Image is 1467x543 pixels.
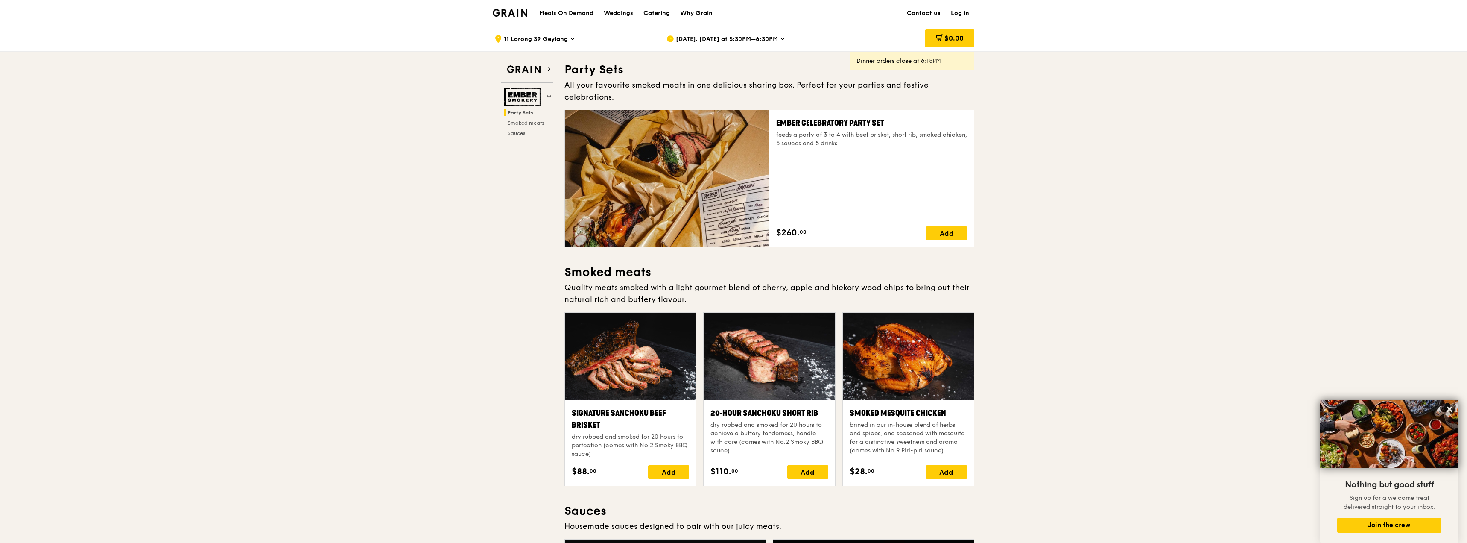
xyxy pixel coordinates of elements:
[850,407,967,419] div: Smoked Mesquite Chicken
[508,110,533,116] span: Party Sets
[564,264,974,280] h3: Smoked meats
[564,282,974,305] div: Quality meats smoked with a light gourmet blend of cherry, apple and hickory wood chips to bring ...
[638,0,675,26] a: Catering
[944,34,964,42] span: $0.00
[926,226,967,240] div: Add
[776,131,967,148] div: feeds a party of 3 to 4 with beef brisket, short rib, smoked chicken, 5 sauces and 5 drinks
[946,0,974,26] a: Log in
[643,0,670,26] div: Catering
[850,465,868,478] span: $28.
[926,465,967,479] div: Add
[564,79,974,103] div: All your favourite smoked meats in one delicious sharing box. Perfect for your parties and festiv...
[776,226,800,239] span: $260.
[710,421,828,455] div: dry rubbed and smoked for 20 hours to achieve a buttery tenderness, handle with care (comes with ...
[787,465,828,479] div: Add
[504,88,544,106] img: Ember Smokery web logo
[710,465,731,478] span: $110.
[504,35,568,44] span: 11 Lorong 39 Geylang
[856,57,967,65] div: Dinner orders close at 6:15PM
[902,0,946,26] a: Contact us
[648,465,689,479] div: Add
[508,130,525,136] span: Sauces
[572,465,590,478] span: $88.
[564,520,974,532] div: Housemade sauces designed to pair with our juicy meats.
[564,503,974,519] h3: Sauces
[1320,400,1458,468] img: DSC07876-Edit02-Large.jpeg
[800,229,807,235] span: 00
[572,433,689,458] div: dry rubbed and smoked for 20 hours to perfection (comes with No.2 Smoky BBQ sauce)
[1443,402,1456,416] button: Close
[868,467,874,474] span: 00
[539,9,593,18] h1: Meals On Demand
[508,120,544,126] span: Smoked meats
[731,467,738,474] span: 00
[604,0,633,26] div: Weddings
[1337,518,1441,533] button: Join the crew
[572,407,689,431] div: Signature Sanchoku Beef Brisket
[1345,480,1434,490] span: Nothing but good stuff
[590,467,596,474] span: 00
[1344,494,1435,511] span: Sign up for a welcome treat delivered straight to your inbox.
[676,35,778,44] span: [DATE], [DATE] at 5:30PM–6:30PM
[680,0,713,26] div: Why Grain
[850,421,967,455] div: brined in our in-house blend of herbs and spices, and seasoned with mesquite for a distinctive sw...
[599,0,638,26] a: Weddings
[710,407,828,419] div: 20‑hour Sanchoku Short Rib
[776,117,967,129] div: Ember Celebratory Party Set
[675,0,718,26] a: Why Grain
[493,9,527,17] img: Grain
[504,62,544,77] img: Grain web logo
[564,62,974,77] h3: Party Sets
